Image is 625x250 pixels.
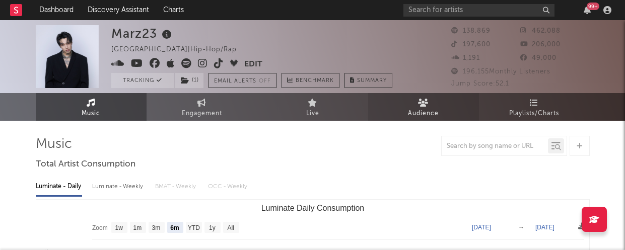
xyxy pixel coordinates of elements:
span: Audience [408,108,439,120]
span: 49,000 [520,55,557,61]
text: All [227,224,234,231]
text: [DATE] [535,224,554,231]
div: Luminate - Daily [36,178,82,195]
text: → [518,224,524,231]
span: 462,088 [520,28,561,34]
input: Search by song name or URL [442,142,548,150]
a: Live [257,93,368,121]
span: 196,155 Monthly Listeners [451,68,550,75]
text: YTD [187,224,199,231]
a: Music [36,93,147,121]
text: 1w [115,224,123,231]
a: Audience [368,93,479,121]
span: Jump Score: 52.1 [451,80,509,87]
div: Luminate - Weekly [92,178,145,195]
button: Edit [244,58,262,71]
button: Summary [344,73,392,88]
button: 99+ [584,6,591,14]
text: 3m [152,224,160,231]
div: 99 + [587,3,599,10]
div: [GEOGRAPHIC_DATA] | Hip-Hop/Rap [111,44,248,56]
text: Luminate Daily Consumption [261,204,364,212]
div: Marz23 [111,25,174,42]
a: Benchmark [282,73,339,88]
span: 206,000 [520,41,561,48]
button: Tracking [111,73,174,88]
span: Engagement [182,108,222,120]
text: 1y [209,224,216,231]
a: Playlists/Charts [479,93,590,121]
text: [DATE] [472,224,491,231]
span: Live [306,108,319,120]
span: 1,191 [451,55,480,61]
input: Search for artists [403,4,554,17]
button: (1) [175,73,203,88]
span: 138,869 [451,28,491,34]
span: 197,600 [451,41,491,48]
span: ( 1 ) [174,73,204,88]
text: Zoom [92,224,108,231]
text: 6m [170,224,179,231]
text: 1m [133,224,142,231]
button: Email AlertsOff [209,73,276,88]
span: Music [82,108,100,120]
span: Total Artist Consumption [36,158,135,171]
span: Summary [357,78,387,84]
span: Benchmark [296,75,334,87]
span: Playlists/Charts [509,108,559,120]
a: Engagement [147,93,257,121]
em: Off [259,78,271,84]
